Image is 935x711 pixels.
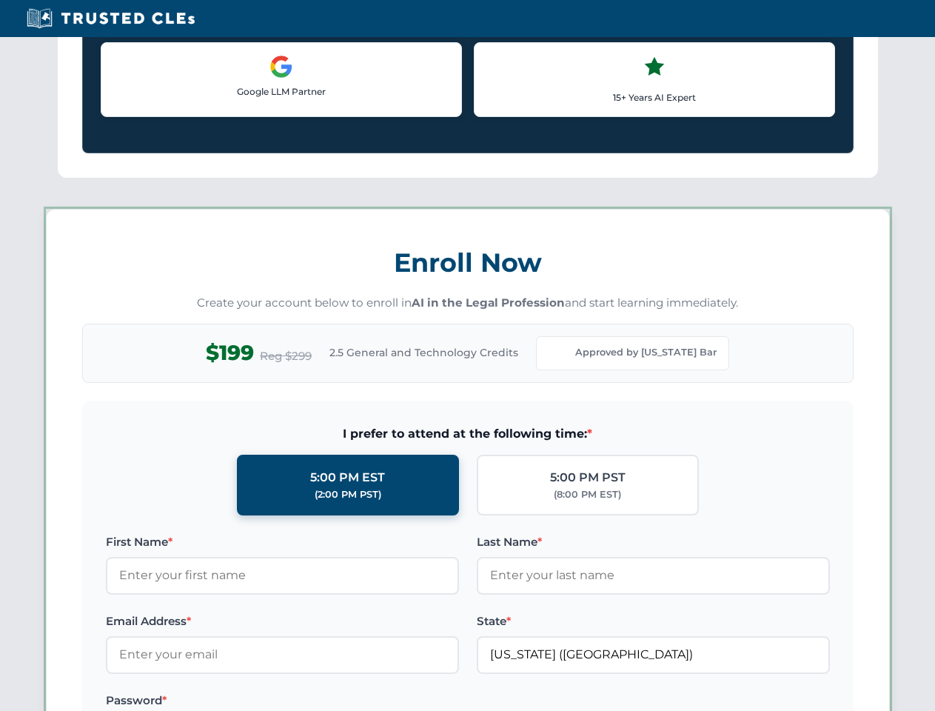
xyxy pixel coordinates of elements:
[260,347,312,365] span: Reg $299
[554,487,621,502] div: (8:00 PM EST)
[315,487,381,502] div: (2:00 PM PST)
[206,336,254,370] span: $199
[106,636,459,673] input: Enter your email
[477,612,830,630] label: State
[575,345,717,360] span: Approved by [US_STATE] Bar
[550,468,626,487] div: 5:00 PM PST
[477,636,830,673] input: Florida (FL)
[486,90,822,104] p: 15+ Years AI Expert
[412,296,565,310] strong: AI in the Legal Profession
[106,533,459,551] label: First Name
[113,84,449,99] p: Google LLM Partner
[310,468,385,487] div: 5:00 PM EST
[106,692,459,710] label: Password
[82,239,854,286] h3: Enroll Now
[106,612,459,630] label: Email Address
[106,424,830,444] span: I prefer to attend at the following time:
[106,557,459,594] input: Enter your first name
[82,295,854,312] p: Create your account below to enroll in and start learning immediately.
[549,343,569,364] img: Florida Bar
[477,557,830,594] input: Enter your last name
[269,55,293,79] img: Google
[22,7,199,30] img: Trusted CLEs
[477,533,830,551] label: Last Name
[329,344,518,361] span: 2.5 General and Technology Credits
